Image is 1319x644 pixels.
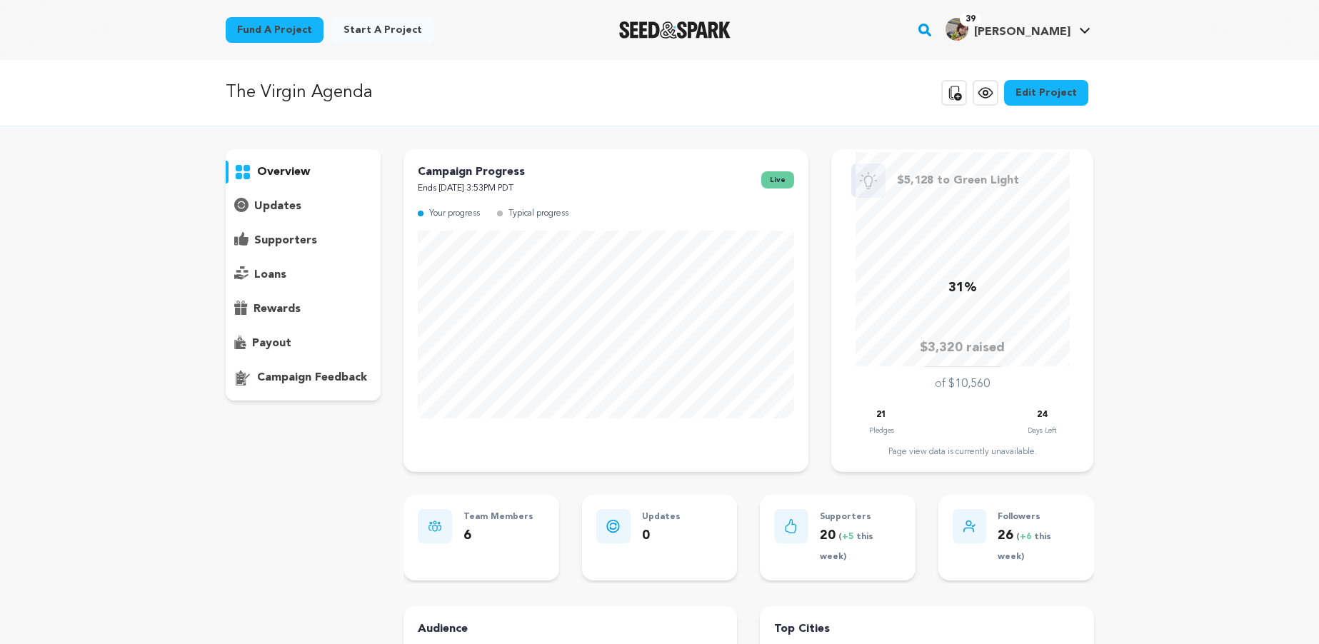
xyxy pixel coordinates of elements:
p: 26 [998,525,1079,567]
p: of $10,560 [935,376,990,393]
span: ( this week) [998,533,1051,562]
span: [PERSON_NAME] [974,26,1070,38]
p: 20 [820,525,901,567]
p: Followers [998,509,1079,525]
h4: Audience [418,620,723,638]
p: 6 [463,525,533,546]
button: updates [226,195,381,218]
button: rewards [226,298,381,321]
p: 24 [1037,407,1047,423]
span: Grace F.'s Profile [943,15,1093,45]
p: payout [252,335,291,352]
button: payout [226,332,381,355]
p: loans [254,266,286,283]
p: supporters [254,232,317,249]
a: Fund a project [226,17,324,43]
p: Team Members [463,509,533,525]
p: Updates [642,509,681,525]
span: +5 [842,533,856,541]
p: overview [257,163,310,181]
p: 21 [876,407,886,423]
img: c558780b1c0f756e.png [946,18,968,41]
button: overview [226,161,381,183]
div: Grace F.'s Profile [946,18,1070,41]
img: Seed&Spark Logo Dark Mode [619,21,731,39]
a: Edit Project [1004,80,1088,106]
a: Seed&Spark Homepage [619,21,731,39]
h4: Top Cities [774,620,1079,638]
p: updates [254,198,301,215]
a: Start a project [332,17,433,43]
span: ( this week) [820,533,873,562]
p: 31% [948,278,977,298]
p: Your progress [429,206,480,222]
button: loans [226,263,381,286]
span: +6 [1020,533,1034,541]
p: The Virgin Agenda [226,80,373,106]
p: 0 [642,525,681,546]
p: Pledges [869,423,894,438]
p: rewards [254,301,301,318]
p: campaign feedback [257,369,367,386]
p: Ends [DATE] 3:53PM PDT [418,181,525,197]
span: 39 [960,12,981,26]
p: Supporters [820,509,901,525]
a: Grace F.'s Profile [943,15,1093,41]
p: Campaign Progress [418,163,525,181]
p: Typical progress [508,206,568,222]
button: campaign feedback [226,366,381,389]
p: Days Left [1028,423,1056,438]
span: live [761,171,794,188]
button: supporters [226,229,381,252]
div: Page view data is currently unavailable. [846,446,1079,458]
